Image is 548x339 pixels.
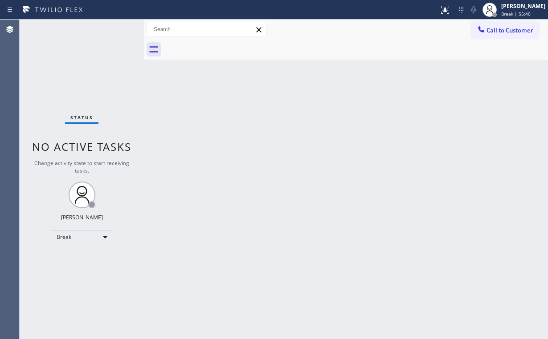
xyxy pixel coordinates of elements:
span: Break | 55:40 [501,11,531,17]
div: [PERSON_NAME] [501,2,545,10]
span: Status [70,114,93,121]
button: Mute [467,4,480,16]
span: Call to Customer [487,26,533,34]
span: No active tasks [32,139,131,154]
div: Break [51,230,113,244]
input: Search [147,22,266,36]
button: Call to Customer [471,22,539,39]
span: Change activity state to start receiving tasks. [34,159,129,174]
div: [PERSON_NAME] [61,214,103,221]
